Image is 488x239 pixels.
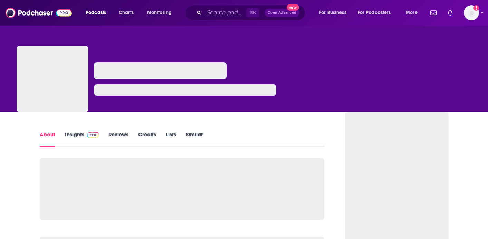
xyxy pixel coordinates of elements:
[445,7,456,19] a: Show notifications dropdown
[166,131,176,147] a: Lists
[464,5,479,20] img: User Profile
[406,8,418,18] span: More
[265,9,299,17] button: Open AdvancedNew
[138,131,156,147] a: Credits
[40,131,55,147] a: About
[87,132,99,138] img: Podchaser Pro
[428,7,439,19] a: Show notifications dropdown
[81,7,115,18] button: open menu
[65,131,99,147] a: InsightsPodchaser Pro
[186,131,203,147] a: Similar
[473,5,479,11] svg: Add a profile image
[353,7,401,18] button: open menu
[119,8,134,18] span: Charts
[287,4,299,11] span: New
[464,5,479,20] span: Logged in as antonettefrontgate
[204,7,246,18] input: Search podcasts, credits, & more...
[108,131,128,147] a: Reviews
[246,8,259,17] span: ⌘ K
[86,8,106,18] span: Podcasts
[6,6,72,19] img: Podchaser - Follow, Share and Rate Podcasts
[192,5,312,21] div: Search podcasts, credits, & more...
[401,7,426,18] button: open menu
[319,8,346,18] span: For Business
[268,11,296,14] span: Open Advanced
[358,8,391,18] span: For Podcasters
[147,8,172,18] span: Monitoring
[142,7,181,18] button: open menu
[314,7,355,18] button: open menu
[464,5,479,20] button: Show profile menu
[114,7,138,18] a: Charts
